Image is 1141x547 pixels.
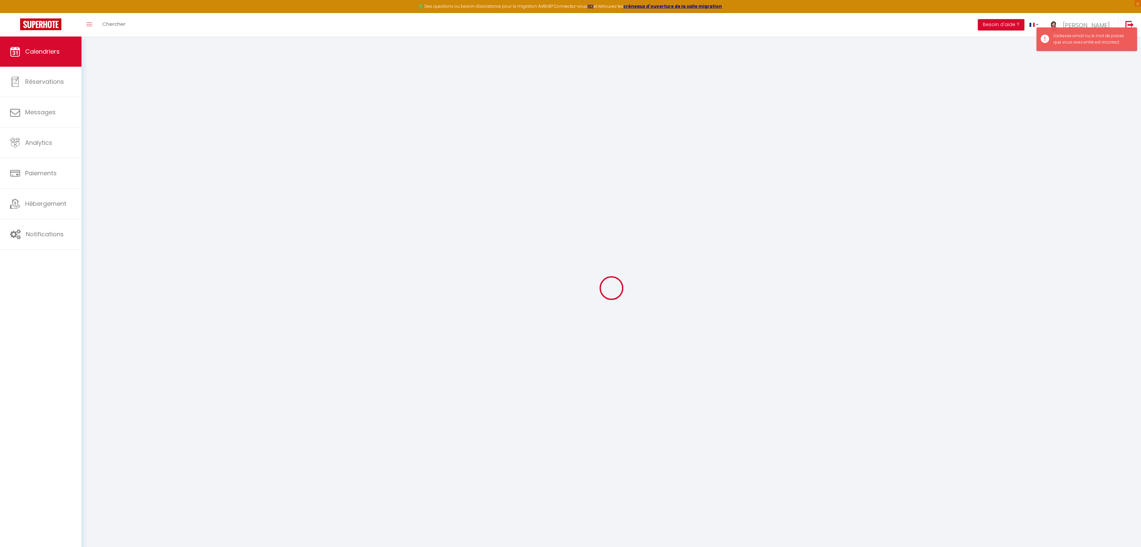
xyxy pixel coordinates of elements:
[97,13,130,37] a: Chercher
[26,230,64,238] span: Notifications
[1053,33,1130,46] div: L'adresse email ou le mot de passe que vous avez entré est incorrect
[25,138,52,147] span: Analytics
[25,47,60,56] span: Calendriers
[1125,20,1134,29] img: logout
[25,77,64,86] span: Réservations
[1048,19,1059,32] img: ...
[102,20,125,27] span: Chercher
[978,19,1024,31] button: Besoin d'aide ?
[1043,13,1118,37] a: ... [PERSON_NAME]
[1063,21,1110,29] span: [PERSON_NAME]
[25,108,56,116] span: Messages
[20,18,61,30] img: Super Booking
[25,199,66,208] span: Hébergement
[25,169,57,177] span: Paiements
[623,3,722,9] a: créneaux d'ouverture de la salle migration
[587,3,593,9] a: ICI
[5,3,25,23] button: Ouvrir le widget de chat LiveChat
